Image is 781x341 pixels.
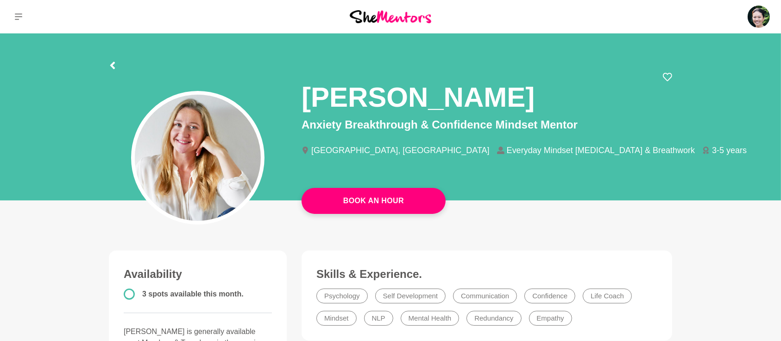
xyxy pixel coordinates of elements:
[702,146,754,154] li: 3-5 years
[350,10,431,23] img: She Mentors Logo
[497,146,702,154] li: Everyday Mindset [MEDICAL_DATA] & Breathwork
[302,188,446,214] a: Book An Hour
[302,146,497,154] li: [GEOGRAPHIC_DATA], [GEOGRAPHIC_DATA]
[142,290,244,298] span: 3 spots available this month.
[316,267,657,281] h3: Skills & Experience.
[302,80,535,115] h1: [PERSON_NAME]
[748,6,770,28] img: Roselynn Unson
[124,267,272,281] h3: Availability
[302,116,672,133] p: Anxiety Breakthrough & Confidence Mindset Mentor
